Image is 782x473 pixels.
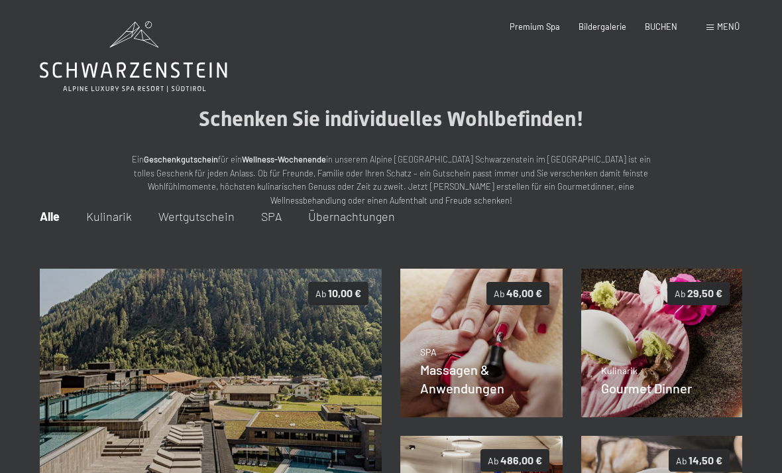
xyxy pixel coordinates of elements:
span: Menü [717,21,740,32]
p: Ein für ein in unserem Alpine [GEOGRAPHIC_DATA] Schwarzenstein im [GEOGRAPHIC_DATA] ist ein tolle... [126,153,656,207]
a: Premium Spa [510,21,560,32]
strong: Wellness-Wochenende [242,154,326,165]
strong: Geschenkgutschein [144,154,218,165]
a: BUCHEN [645,21,677,32]
a: Bildergalerie [579,21,626,32]
span: Schenken Sie individuelles Wohlbefinden! [199,106,584,131]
